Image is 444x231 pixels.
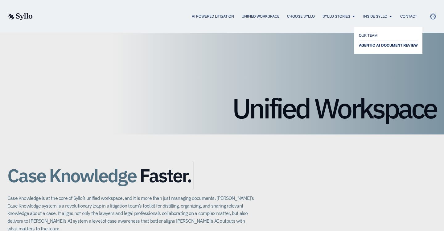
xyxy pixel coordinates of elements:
span: Case Knowledge [7,162,136,189]
div: Menu Toggle [45,14,417,19]
a: Syllo Stories [323,14,350,19]
nav: Menu [45,14,417,19]
span: Faster. [140,165,191,186]
span: OUR TEAM [359,32,378,39]
a: AI Powered Litigation [192,14,234,19]
a: AGENTIC AI DOCUMENT REVIEW [359,42,418,49]
a: OUR TEAM [359,32,418,39]
a: Unified Workspace [242,14,279,19]
a: Contact [400,14,417,19]
h1: Unified Workspace [7,94,437,122]
a: Choose Syllo [287,14,315,19]
a: Inside Syllo [363,14,387,19]
img: syllo [7,13,33,20]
